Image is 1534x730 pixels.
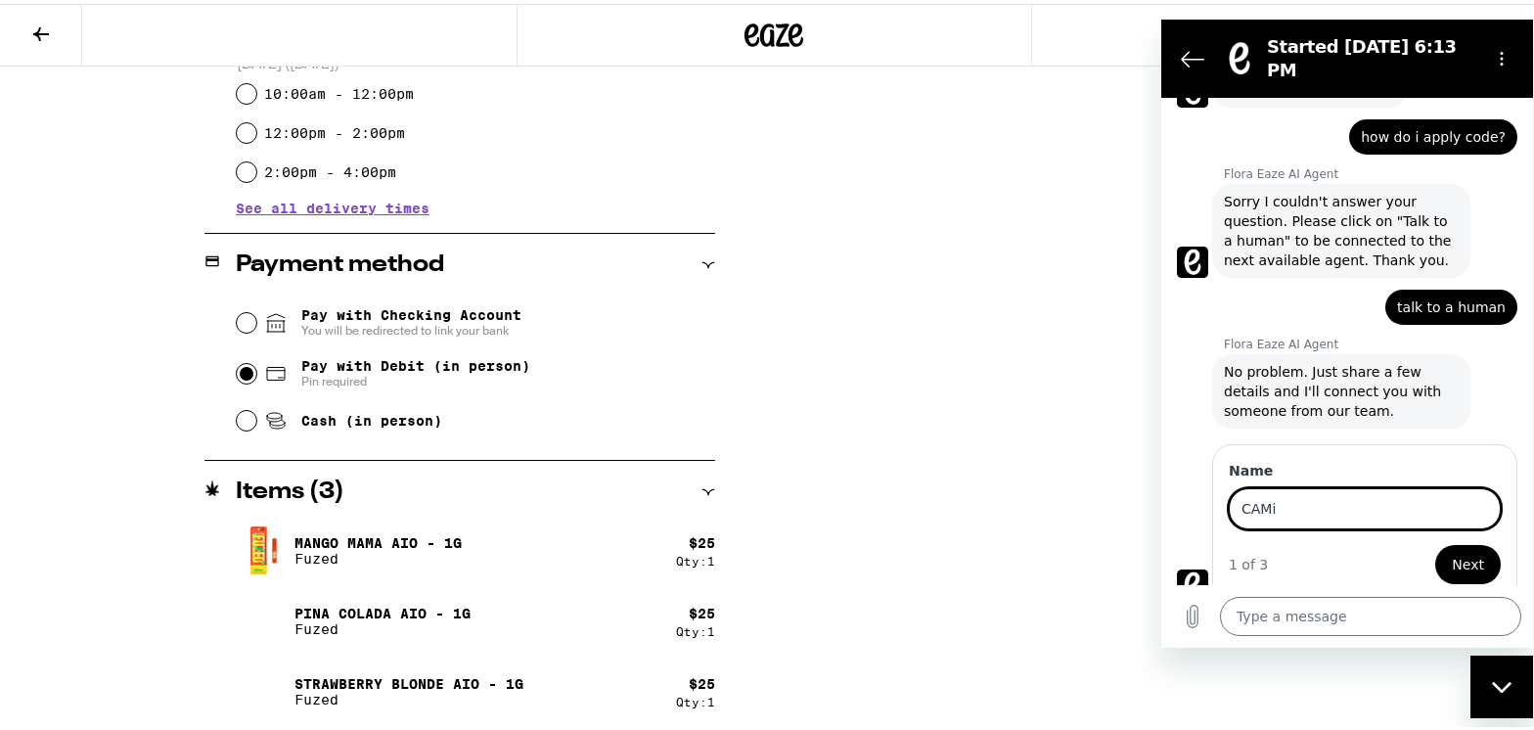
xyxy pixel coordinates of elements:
[301,319,521,335] span: You will be redirected to link your bank
[236,590,291,645] img: Pina Colada AIO - 1g
[301,354,530,370] span: Pay with Debit (in person)
[689,672,715,688] div: $ 25
[689,602,715,617] div: $ 25
[264,121,405,137] label: 12:00pm - 2:00pm
[294,688,523,704] p: Fuzed
[1470,652,1533,714] iframe: Button to launch messaging window, conversation in progress
[294,531,462,547] p: Mango Mama AIO - 1g
[236,661,291,715] img: Strawberry Blonde AIO - 1g
[294,617,471,633] p: Fuzed
[301,409,442,425] span: Cash (in person)
[676,551,715,564] div: Qty: 1
[294,672,523,688] p: Strawberry Blonde AIO - 1g
[236,520,291,574] img: Mango Mama AIO - 1g
[264,160,396,176] label: 2:00pm - 4:00pm
[689,531,715,547] div: $ 25
[294,602,471,617] p: Pina Colada AIO - 1g
[676,621,715,634] div: Qty: 1
[236,477,344,500] h2: Items ( 3 )
[236,198,429,211] button: See all delivery times
[301,303,521,335] span: Pay with Checking Account
[294,547,462,563] p: Fuzed
[301,370,530,386] span: Pin required
[676,692,715,705] div: Qty: 1
[1161,16,1533,644] iframe: Messaging window
[236,250,444,273] h2: Payment method
[264,82,414,98] label: 10:00am - 12:00pm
